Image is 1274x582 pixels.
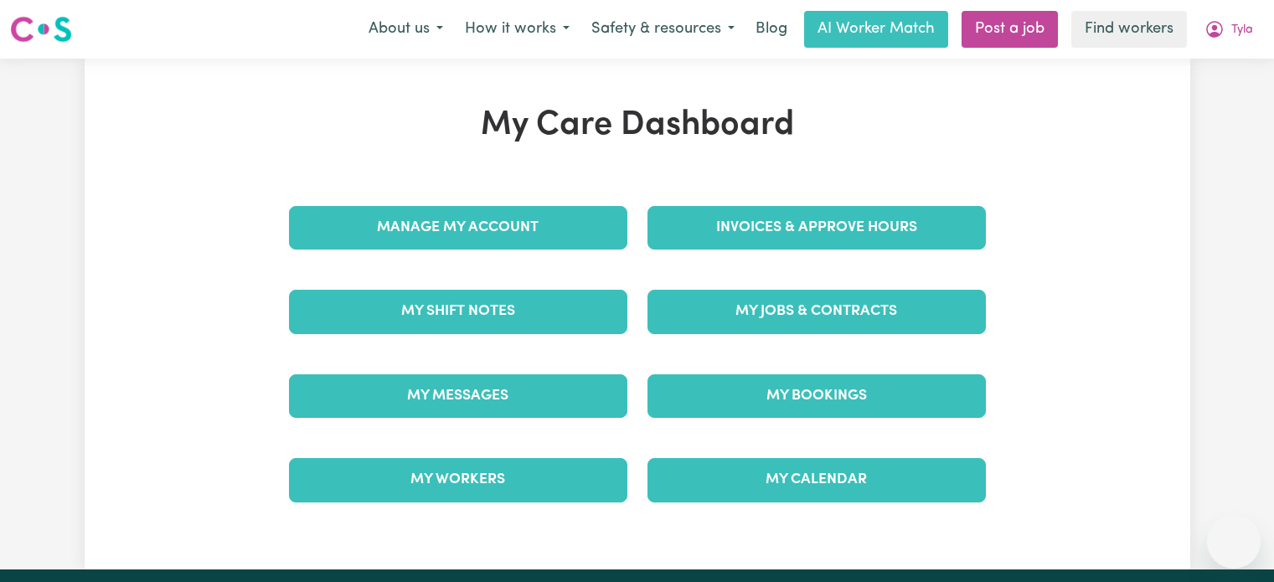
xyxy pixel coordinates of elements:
a: Careseekers logo [10,10,72,49]
img: Careseekers logo [10,14,72,44]
a: My Shift Notes [289,290,627,333]
a: My Workers [289,458,627,502]
button: Safety & resources [580,12,745,47]
span: Tyla [1231,21,1253,39]
a: AI Worker Match [804,11,948,48]
a: My Bookings [647,374,986,418]
a: My Calendar [647,458,986,502]
button: My Account [1194,12,1264,47]
a: My Jobs & Contracts [647,290,986,333]
a: Manage My Account [289,206,627,250]
h1: My Care Dashboard [279,106,996,146]
a: Post a job [962,11,1058,48]
a: Find workers [1071,11,1187,48]
a: Blog [745,11,797,48]
button: How it works [454,12,580,47]
a: Invoices & Approve Hours [647,206,986,250]
button: About us [358,12,454,47]
a: My Messages [289,374,627,418]
iframe: Button to launch messaging window [1207,515,1261,569]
